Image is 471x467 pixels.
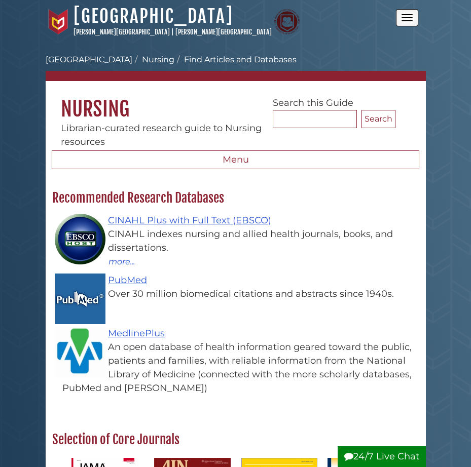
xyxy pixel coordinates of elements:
[62,227,419,255] div: CINAHL indexes nursing and allied health journals, books, and dissertations.
[52,150,419,170] button: Menu
[274,9,300,34] img: Calvin Theological Seminary
[46,81,426,122] h1: Nursing
[46,9,71,34] img: Calvin University
[396,9,418,26] button: Open the menu
[74,5,233,27] a: [GEOGRAPHIC_DATA]
[47,190,424,206] h2: Recommended Research Databases
[108,255,135,268] button: more...
[46,55,132,64] a: [GEOGRAPHIC_DATA]
[62,287,419,301] div: Over 30 million biomedical citations and abstracts since 1940s.
[142,55,174,64] a: Nursing
[338,446,426,467] button: 24/7 Live Chat
[175,28,272,36] a: [PERSON_NAME][GEOGRAPHIC_DATA]
[108,275,147,286] a: PubMed
[61,123,262,147] span: Librarian-curated research guide to Nursing resources
[361,110,395,128] button: Search
[74,28,170,36] a: [PERSON_NAME][GEOGRAPHIC_DATA]
[47,432,424,448] h2: Selection of Core Journals
[46,54,426,81] nav: breadcrumb
[174,54,297,66] li: Find Articles and Databases
[62,340,419,395] div: An open database of health information geared toward the public, patients and families, with reli...
[108,328,165,339] a: MedlinePlus
[108,215,271,226] a: CINAHL Plus with Full Text (EBSCO)
[171,28,174,36] span: |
